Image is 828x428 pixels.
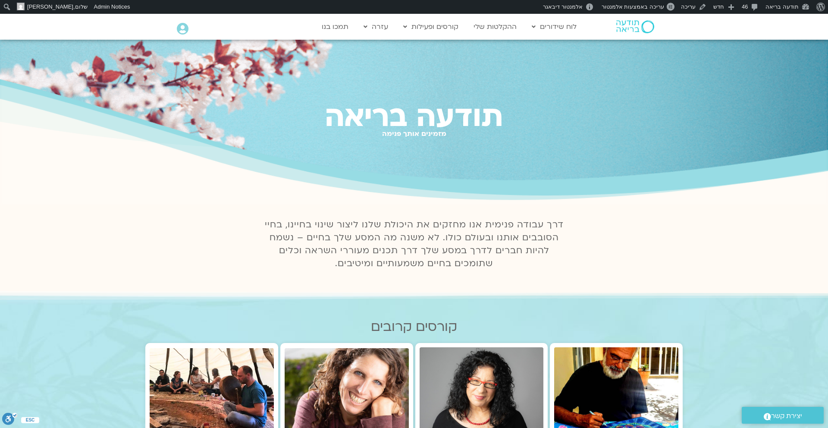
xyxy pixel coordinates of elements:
[359,19,392,35] a: עזרה
[771,410,802,422] span: יצירת קשר
[527,19,581,35] a: לוח שידורים
[469,19,521,35] a: ההקלטות שלי
[602,3,664,10] span: עריכה באמצעות אלמנטור
[260,218,568,270] p: דרך עבודה פנימית אנו מחזקים את היכולת שלנו ליצור שינוי בחיינו, בחיי הסובבים אותנו ובעולם כולו. לא...
[399,19,463,35] a: קורסים ופעילות
[742,407,824,424] a: יצירת קשר
[145,319,683,334] h2: קורסים קרובים
[616,20,654,33] img: תודעה בריאה
[27,3,73,10] span: [PERSON_NAME]
[317,19,353,35] a: תמכו בנו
